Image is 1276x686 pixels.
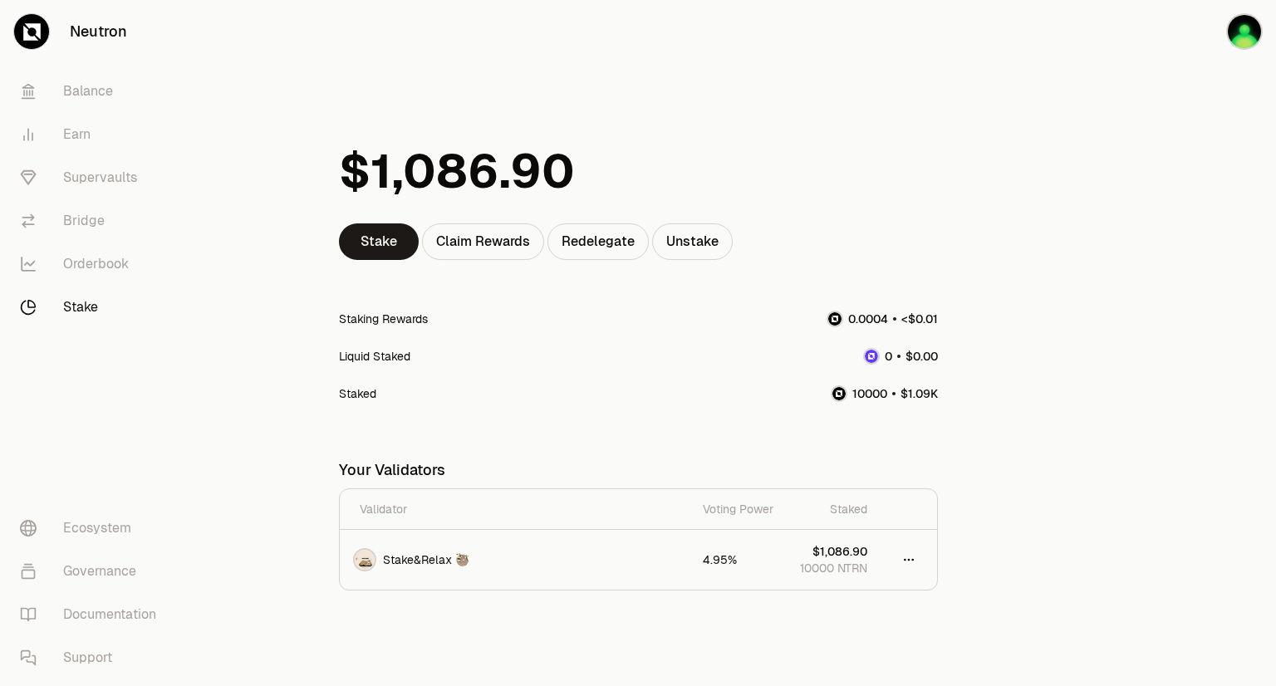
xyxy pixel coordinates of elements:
[812,543,867,560] span: $1,086.90
[7,550,179,593] a: Governance
[690,489,787,530] th: Voting Power
[1226,13,1263,50] img: Nano X
[832,387,846,400] img: NTRN Logo
[800,560,867,576] span: 10000 NTRN
[422,223,544,260] div: Claim Rewards
[7,199,179,243] a: Bridge
[7,507,179,550] a: Ecosystem
[7,286,179,329] a: Stake
[7,113,179,156] a: Earn
[340,489,690,530] th: Validator
[690,530,787,590] td: 4.95%
[7,636,179,679] a: Support
[353,548,376,571] img: Stake&Relax 🦥 Logo
[652,223,733,260] a: Unstake
[339,348,410,365] div: Liquid Staked
[828,312,842,326] img: NTRN Logo
[865,350,878,363] img: dNTRN Logo
[800,501,867,517] div: Staked
[547,223,649,260] a: Redelegate
[7,593,179,636] a: Documentation
[339,311,428,327] div: Staking Rewards
[383,551,469,568] span: Stake&Relax 🦥
[7,70,179,113] a: Balance
[339,452,938,488] div: Your Validators
[7,243,179,286] a: Orderbook
[7,156,179,199] a: Supervaults
[339,385,376,402] div: Staked
[339,223,419,260] a: Stake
